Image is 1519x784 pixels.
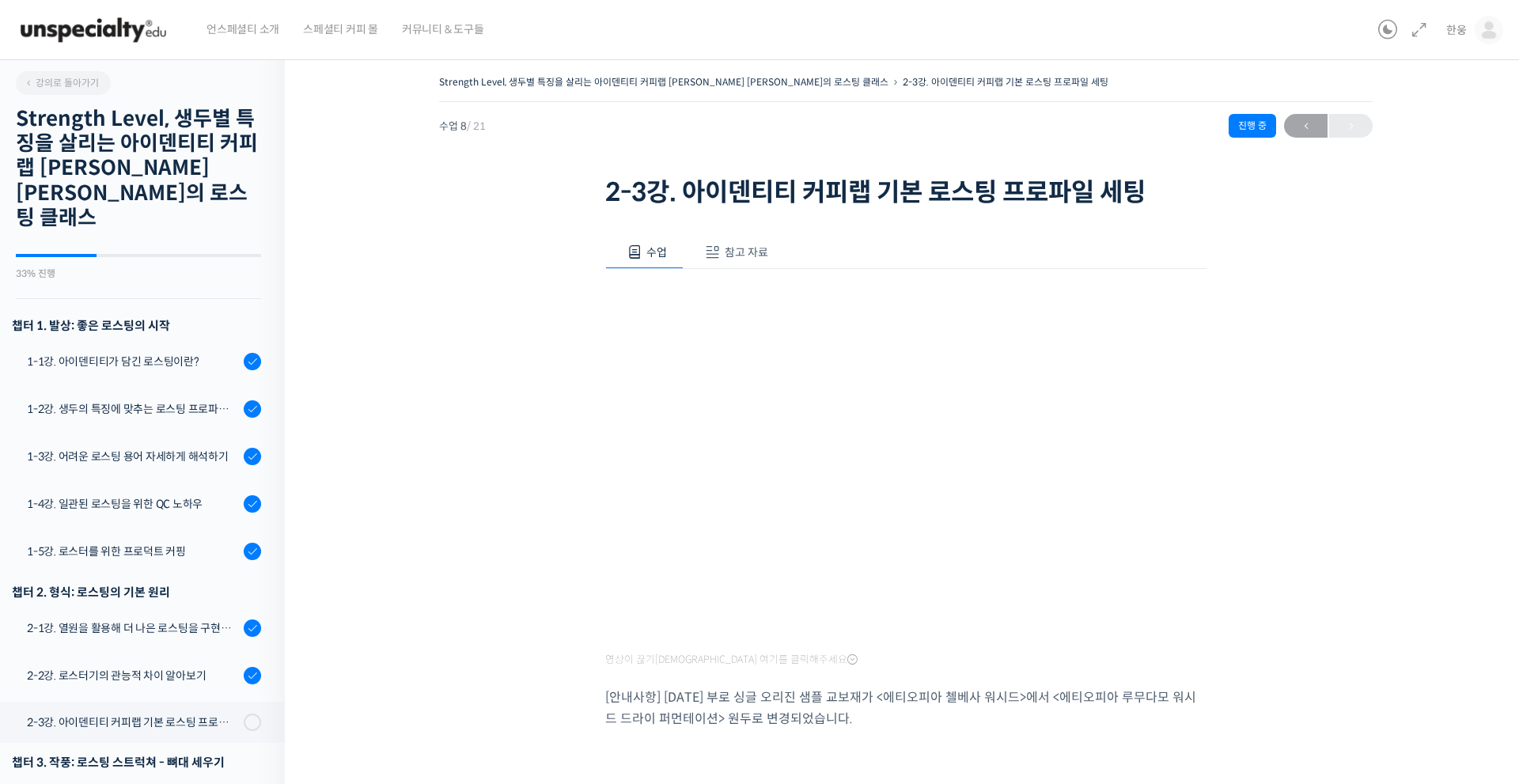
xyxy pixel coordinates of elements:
div: 2-1강. 열원을 활용해 더 나은 로스팅을 구현하는 방법 [27,619,239,637]
span: 수업 [646,245,667,259]
p: [안내사항] [DATE] 부로 싱글 오리진 샘플 교보재가 <에티오피아 첼베사 워시드>에서 <에티오피아 루무다모 워시드 드라이 퍼먼테이션> 원두로 변경되었습니다. [605,687,1206,729]
h1: 2-3강. 아이덴티티 커피랩 기본 로스팅 프로파일 세팅 [605,177,1206,207]
h2: Strength Level, 생두별 특징을 살리는 아이덴티티 커피랩 [PERSON_NAME] [PERSON_NAME]의 로스팅 클래스 [16,107,261,230]
a: 강의로 돌아가기 [16,71,111,95]
div: 1-1강. 아이덴티티가 담긴 로스팅이란? [27,353,239,370]
span: 수업 8 [439,121,486,131]
span: 영상이 끊기[DEMOGRAPHIC_DATA] 여기를 클릭해주세요 [605,653,858,666]
span: / 21 [467,119,486,133]
h3: 챕터 1. 발상: 좋은 로스팅의 시작 [12,315,261,336]
span: 한웅 [1446,23,1467,37]
span: 참고 자료 [725,245,768,259]
div: 1-4강. 일관된 로스팅을 위한 QC 노하우 [27,495,239,513]
a: Strength Level, 생두별 특징을 살리는 아이덴티티 커피랩 [PERSON_NAME] [PERSON_NAME]의 로스팅 클래스 [439,76,888,88]
div: 1-5강. 로스터를 위한 프로덕트 커핑 [27,543,239,560]
span: 강의로 돌아가기 [24,77,99,89]
div: 33% 진행 [16,269,261,278]
div: 2-2강. 로스터기의 관능적 차이 알아보기 [27,667,239,684]
div: 2-3강. 아이덴티티 커피랩 기본 로스팅 프로파일 세팅 [27,714,239,731]
div: 챕터 3. 작풍: 로스팅 스트럭쳐 - 뼈대 세우기 [12,752,261,773]
a: 2-3강. 아이덴티티 커피랩 기본 로스팅 프로파일 세팅 [903,76,1108,88]
a: ←이전 [1284,114,1328,138]
span: ← [1284,116,1328,137]
div: 챕터 2. 형식: 로스팅의 기본 원리 [12,581,261,603]
div: 1-3강. 어려운 로스팅 용어 자세하게 해석하기 [27,448,239,465]
div: 진행 중 [1229,114,1276,138]
div: 1-2강. 생두의 특징에 맞추는 로스팅 프로파일 'Stength Level' [27,400,239,418]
